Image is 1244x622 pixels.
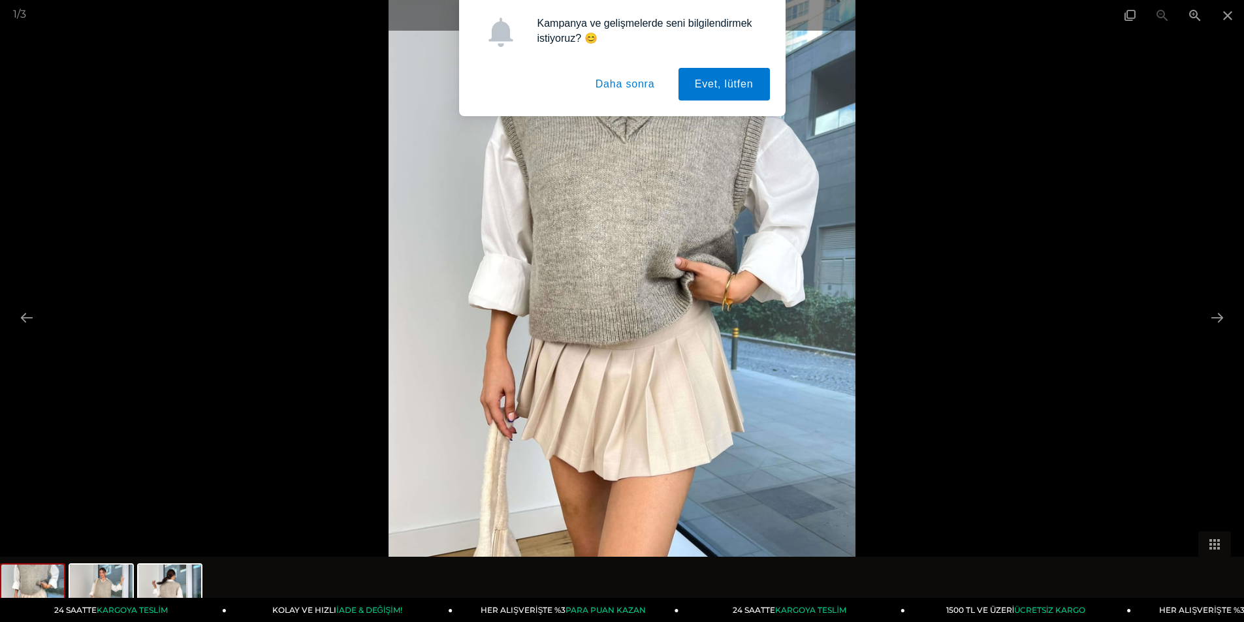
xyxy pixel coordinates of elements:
span: KARGOYA TESLİM [97,605,167,615]
img: notification icon [486,18,515,47]
a: 24 SAATTEKARGOYA TESLİM [1,598,227,622]
a: 1500 TL VE ÜZERİÜCRETSİZ KARGO [905,598,1131,622]
span: ÜCRETSİZ KARGO [1014,605,1085,615]
button: Daha sonra [579,68,671,101]
span: PARA PUAN KAZAN [566,605,646,615]
a: KOLAY VE HIZLIİADE & DEĞİŞİM! [227,598,453,622]
a: 24 SAATTEKARGOYA TESLİM [679,598,905,622]
img: jahleel-suveter-25k149-c2e0ce.jpg [1,565,64,614]
button: Evet, lütfen [678,68,770,101]
img: jahleel-suveter-25k149-0-0e19.jpg [70,565,133,614]
a: HER ALIŞVERİŞTE %3PARA PUAN KAZAN [453,598,678,622]
span: KARGOYA TESLİM [775,605,846,615]
div: Kampanya ve gelişmelerde seni bilgilendirmek istiyoruz? 😊 [527,16,770,46]
span: İADE & DEĞİŞİM! [336,605,402,615]
img: jahleel-suveter-25k149-90f-84.jpg [138,565,201,614]
button: Toggle thumbnails [1198,531,1231,557]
